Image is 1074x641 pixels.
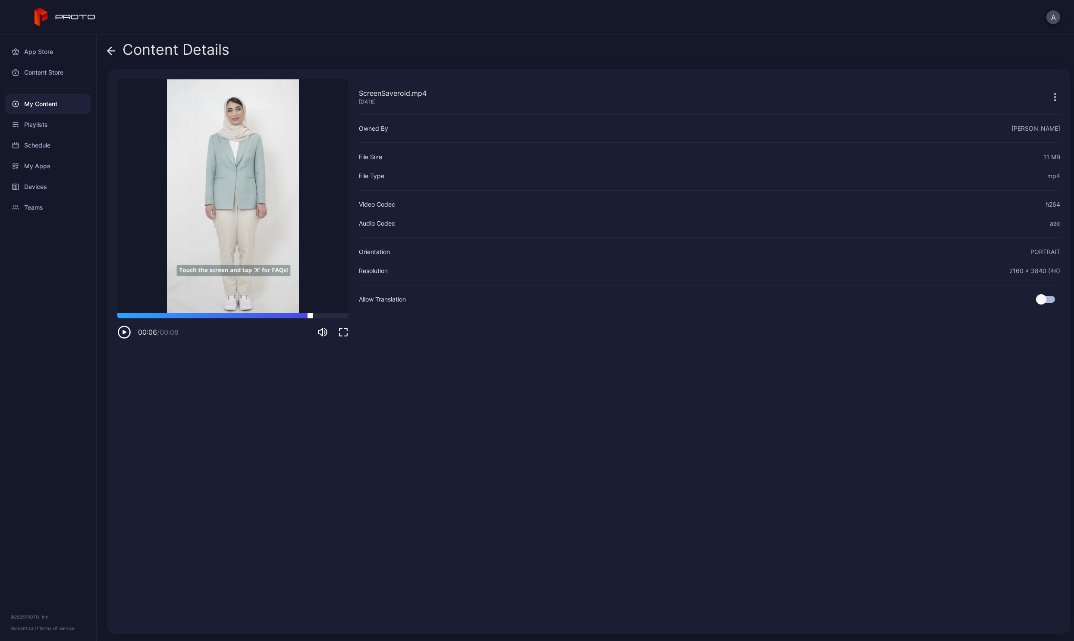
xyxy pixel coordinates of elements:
div: Video Codec [359,199,395,210]
a: Terms Of Service [39,625,75,631]
span: / 00:08 [157,328,179,336]
div: File Size [359,152,382,162]
div: ScreenSaverold.mp4 [359,88,427,98]
div: Resolution [359,266,388,276]
div: Allow Translation [359,294,406,305]
a: My Content [5,94,91,114]
a: Playlists [5,114,91,135]
div: Content Details [107,41,229,62]
a: Schedule [5,135,91,156]
button: A [1046,10,1060,24]
a: Teams [5,197,91,218]
div: h264 [1046,199,1060,210]
div: mp4 [1047,171,1060,181]
div: [DATE] [359,98,427,105]
span: Version 1.13.1 • [10,625,39,631]
div: aac [1050,218,1060,229]
div: 00:06 [138,327,179,337]
a: App Store [5,41,91,62]
div: © 2025 PROTO, Inc. [10,613,86,620]
div: Owned By [359,123,388,134]
div: File Type [359,171,384,181]
a: Devices [5,176,91,197]
a: Content Store [5,62,91,83]
div: PORTRAIT [1030,247,1060,257]
div: Orientation [359,247,390,257]
div: [PERSON_NAME] [1011,123,1060,134]
a: My Apps [5,156,91,176]
div: 11 MB [1043,152,1060,162]
div: Audio Codec [359,218,395,229]
div: 2160 x 3840 (4K) [1009,266,1060,276]
video: Sorry, your browser doesn‘t support embedded videos [117,79,349,313]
